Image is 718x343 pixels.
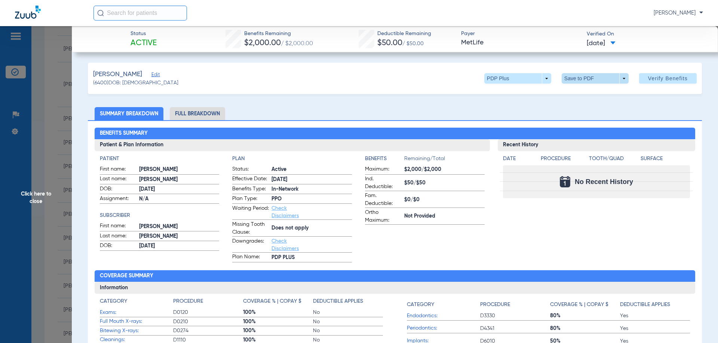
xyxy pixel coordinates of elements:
span: [DATE] [139,242,220,250]
app-breakdown-title: Procedure [480,297,550,311]
span: Bitewing X-rays: [100,327,173,335]
span: Ind. Deductible: [365,175,402,191]
h4: Tooth/Quad [589,155,638,163]
h4: Category [100,297,127,305]
span: MetLife [461,38,580,47]
app-breakdown-title: Date [503,155,534,165]
span: Does not apply [271,224,352,232]
span: Edit [151,72,158,79]
button: Save to PDF [562,73,629,84]
span: Yes [620,325,690,332]
span: [PERSON_NAME] [654,9,703,17]
span: Maximum: [365,165,402,174]
span: $50.00 [377,39,402,47]
h4: Subscriber [100,212,220,219]
span: Active [131,38,157,49]
span: $0/$0 [404,196,485,204]
span: N/A [139,195,220,203]
span: No [313,318,383,325]
span: $2,000/$2,000 [404,166,485,174]
a: Check Disclaimers [271,238,299,251]
span: Plan Type: [232,195,269,204]
app-breakdown-title: Procedure [541,155,586,165]
h4: Coverage % | Copay $ [550,301,608,309]
span: (6400) DOB: [DEMOGRAPHIC_DATA] [93,79,178,87]
app-breakdown-title: Benefits [365,155,404,165]
span: No [313,327,383,334]
h2: Benefits Summary [95,128,696,140]
span: [DATE] [587,39,616,48]
span: Assignment: [100,195,136,204]
span: No [313,309,383,316]
span: Not Provided [404,212,485,220]
span: Missing Tooth Clause: [232,221,269,236]
h4: Procedure [173,297,203,305]
span: [DATE] [271,176,352,184]
span: No Recent History [575,178,633,185]
span: [PERSON_NAME] [139,233,220,240]
span: 100% [243,327,313,334]
app-breakdown-title: Category [100,297,173,308]
h4: Procedure [541,155,586,163]
app-breakdown-title: Deductible Applies [313,297,383,308]
span: Deductible Remaining [377,30,431,38]
h4: Benefits [365,155,404,163]
span: / $50.00 [402,41,424,46]
li: Full Breakdown [170,107,225,120]
span: Last name: [100,232,136,241]
h2: Coverage Summary [95,270,696,282]
span: [PERSON_NAME] [139,223,220,231]
h3: Information [95,282,696,294]
app-breakdown-title: Coverage % | Copay $ [243,297,313,308]
iframe: Chat Widget [681,307,718,343]
span: PPO [271,195,352,203]
span: D0274 [173,327,243,334]
span: Benefits Type: [232,185,269,194]
span: DOB: [100,185,136,194]
img: Zuub Logo [15,6,41,19]
span: In-Network [271,185,352,193]
span: 100% [243,318,313,325]
span: $50/$50 [404,179,485,187]
span: Endodontics: [407,312,480,320]
span: [PERSON_NAME] [139,166,220,174]
h4: Deductible Applies [313,297,363,305]
span: [DATE] [139,185,220,193]
h4: Date [503,155,534,163]
span: D3330 [480,312,550,319]
li: Summary Breakdown [95,107,163,120]
span: Downgrades: [232,237,269,252]
span: Payer [461,30,580,38]
span: Plan Name: [232,253,269,262]
app-breakdown-title: Plan [232,155,352,163]
span: Periodontics: [407,324,480,332]
span: Benefits Remaining [244,30,313,38]
app-breakdown-title: Category [407,297,480,311]
span: Active [271,166,352,174]
span: 80% [550,312,620,319]
app-breakdown-title: Deductible Applies [620,297,690,311]
span: Status [131,30,157,38]
app-breakdown-title: Tooth/Quad [589,155,638,165]
span: First name: [100,165,136,174]
span: Yes [620,312,690,319]
span: D0210 [173,318,243,325]
h4: Deductible Applies [620,301,670,309]
span: D4341 [480,325,550,332]
span: Full Mouth X-rays: [100,318,173,325]
app-breakdown-title: Coverage % | Copay $ [550,297,620,311]
button: Verify Benefits [639,73,697,84]
span: Last name: [100,175,136,184]
span: Remaining/Total [404,155,485,165]
a: Check Disclaimers [271,206,299,218]
h3: Recent History [498,139,696,151]
span: DOB: [100,242,136,251]
span: Status: [232,165,269,174]
span: [PERSON_NAME] [139,176,220,184]
app-breakdown-title: Patient [100,155,220,163]
span: [PERSON_NAME] [93,70,142,79]
span: Verify Benefits [648,75,688,81]
h4: Category [407,301,434,309]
